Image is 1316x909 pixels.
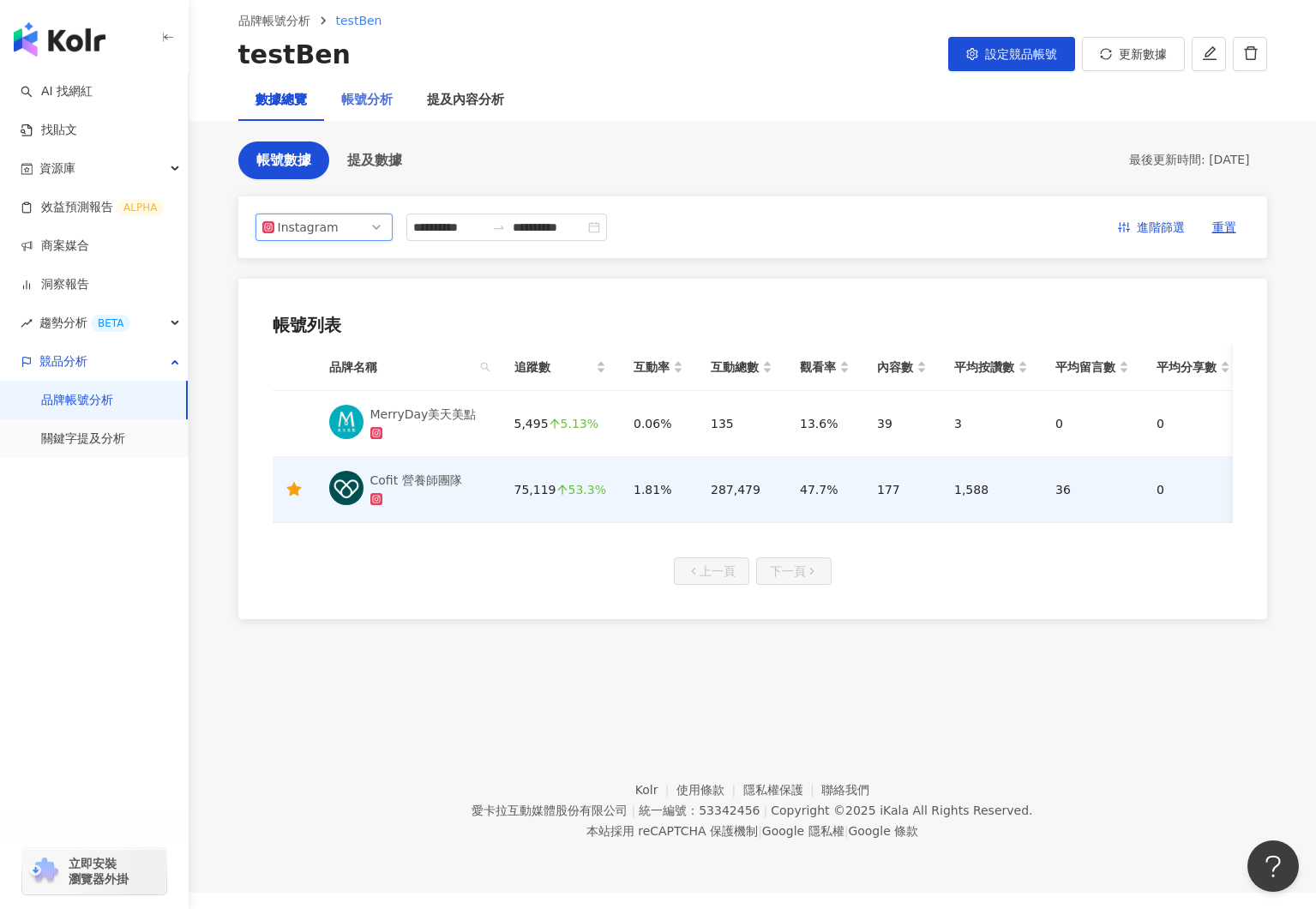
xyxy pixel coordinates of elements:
span: testBen [336,14,382,27]
button: 進階篩選 [1104,214,1199,241]
a: 找貼文 [21,122,77,139]
button: 提及數據 [329,141,420,179]
div: 3 [954,414,1028,433]
a: 商案媒合 [21,238,89,255]
div: 39 [877,414,927,433]
div: BETA [91,315,130,332]
th: 追蹤數 [501,344,620,391]
a: 使用條款 [676,783,743,797]
div: MerryDay美天美點 [370,405,477,424]
div: 0 [1157,414,1230,433]
div: 提及內容分析 [427,90,504,111]
a: iKala [880,804,909,817]
a: 洞察報告 [21,276,89,293]
button: 下一頁 [756,557,832,585]
span: to [492,220,506,234]
div: 1,588 [954,480,1028,499]
a: 品牌帳號分析 [41,392,113,409]
span: delete [1243,45,1259,61]
img: chrome extension [27,858,61,885]
div: Instagram [278,214,334,240]
a: KOL AvatarMerryDay美天美點 [329,405,487,442]
span: 互動總數 [711,358,759,376]
span: 平均按讚數 [954,358,1014,376]
th: 觀看率 [786,344,863,391]
th: 平均留言數 [1042,344,1143,391]
div: 愛卡拉互動媒體股份有限公司 [472,804,628,817]
span: 提及數據 [347,153,402,168]
button: 上一頁 [674,557,749,585]
span: 重置 [1212,214,1236,242]
div: 統一編號：53342456 [639,804,760,817]
span: 進階篩選 [1137,214,1185,242]
span: 競品分析 [39,342,87,381]
div: 最後更新時間: [DATE] [1129,152,1250,169]
div: testBen [238,37,351,73]
span: 品牌名稱 [329,358,473,376]
span: edit [1202,45,1217,61]
a: 聯絡我們 [821,783,869,797]
div: 177 [877,480,927,499]
span: 觀看率 [800,358,836,376]
a: Kolr [635,783,676,797]
div: 1.81% [634,480,683,499]
span: arrow-up [556,484,568,496]
div: 5.13% [549,418,598,430]
div: 13.6% [800,414,850,433]
div: 0 [1055,414,1129,433]
img: KOL Avatar [329,405,364,439]
img: KOL Avatar [329,471,364,505]
a: 效益預測報告ALPHA [21,199,164,216]
span: 設定競品帳號 [985,47,1057,61]
th: 平均分享數 [1143,344,1244,391]
div: 287,479 [711,480,772,499]
th: 互動總數 [697,344,786,391]
span: 追蹤數 [514,358,592,376]
span: arrow-up [549,418,561,430]
span: 帳號數據 [256,153,311,168]
div: 5,495 [514,414,606,433]
span: search [480,362,490,372]
span: setting [966,48,978,60]
div: 53.3% [556,484,606,496]
a: chrome extension立即安裝 瀏覽器外掛 [22,848,166,894]
div: 0 [1157,480,1230,499]
span: 平均分享數 [1157,358,1217,376]
span: search [477,354,494,380]
span: | [763,804,767,817]
button: 重置 [1199,214,1250,241]
span: sync [1100,48,1112,60]
span: | [844,824,849,838]
button: 更新數據 [1082,37,1185,71]
div: 數據總覽 [255,90,307,111]
span: 立即安裝 瀏覽器外掛 [69,856,129,887]
a: 品牌帳號分析 [235,11,314,30]
th: 互動率 [620,344,697,391]
a: 關鍵字提及分析 [41,430,125,448]
span: rise [21,317,33,329]
span: | [631,804,635,817]
div: Cofit 營養師團隊 [370,471,462,490]
div: 0.06% [634,414,683,433]
div: 75,119 [514,480,606,499]
span: star [286,482,302,497]
span: 更新數據 [1119,47,1167,61]
span: 互動率 [634,358,670,376]
div: 36 [1055,480,1129,499]
div: 帳號分析 [341,90,393,111]
button: 設定競品帳號 [948,37,1075,71]
iframe: Help Scout Beacon - Open [1247,840,1299,892]
th: 平均按讚數 [940,344,1042,391]
a: 隱私權保護 [743,783,822,797]
span: | [758,824,762,838]
a: searchAI 找網紅 [21,83,93,100]
div: 47.7% [800,480,850,499]
span: 資源庫 [39,149,75,188]
img: logo [14,22,105,57]
div: 135 [711,414,772,433]
div: Copyright © 2025 All Rights Reserved. [771,804,1032,817]
a: Google 條款 [848,824,918,838]
span: 本站採用 reCAPTCHA 保護機制 [586,821,918,841]
span: 平均留言數 [1055,358,1115,376]
div: 帳號列表 [273,313,1233,337]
